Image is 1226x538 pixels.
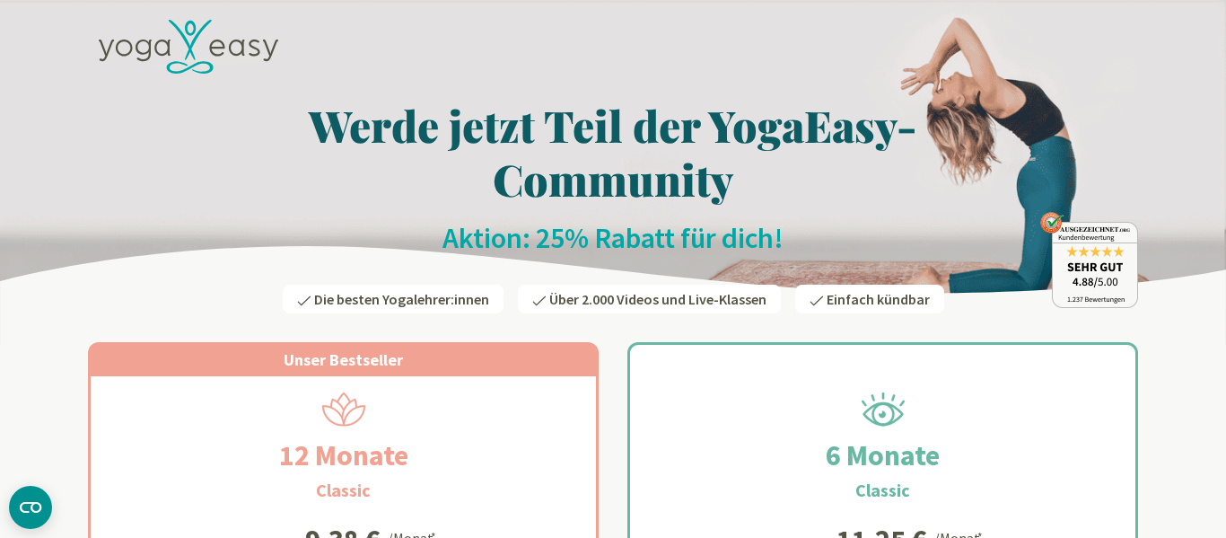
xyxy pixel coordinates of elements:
[236,434,451,477] h2: 12 Monate
[88,220,1138,256] h2: Aktion: 25% Rabatt für dich!
[9,486,52,529] button: CMP-Widget öffnen
[88,98,1138,206] h1: Werde jetzt Teil der YogaEasy-Community
[855,477,910,504] h3: Classic
[314,290,489,308] span: Die besten Yogalehrer:innen
[783,434,983,477] h2: 6 Monate
[1040,212,1138,308] img: ausgezeichnet_badge.png
[284,349,403,370] span: Unser Bestseller
[316,477,371,504] h3: Classic
[549,290,766,308] span: Über 2.000 Videos und Live-Klassen
[827,290,930,308] span: Einfach kündbar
